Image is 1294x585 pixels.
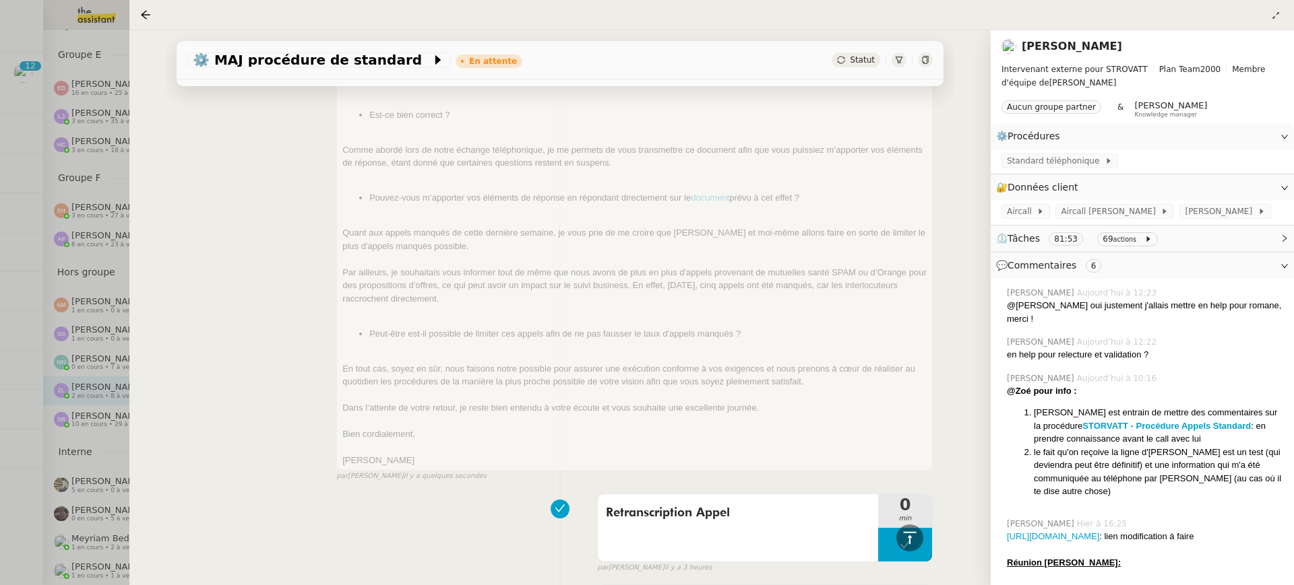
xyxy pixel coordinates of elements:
a: STORVATT - Procédure Appels Standard [1082,421,1251,431]
div: ⚙️Procédures [991,123,1294,149]
span: Procédures [1008,131,1060,141]
app-user-label: Knowledge manager [1134,100,1207,118]
span: 💬 [996,260,1107,271]
span: & [1117,100,1123,118]
small: actions [1113,236,1137,243]
span: [PERSON_NAME] [1007,336,1077,348]
span: [PERSON_NAME] [1007,518,1077,530]
span: Intervenant externe pour STROVATT [1002,65,1148,74]
li: le fait qu'on reçoive la ligne d'[PERSON_NAME] est un test (qui deviendra peut être définitif) et... [1034,446,1283,498]
nz-tag: 81:53 [1049,232,1083,246]
div: 💬Commentaires 6 [991,252,1294,279]
span: Commentaires [1008,260,1076,271]
span: ⚙️ MAJ procédure de standard [193,53,431,67]
span: il y a quelques secondes [404,471,487,482]
nz-tag: Aucun groupe partner [1002,100,1101,114]
span: Retranscription Appel [606,503,870,523]
span: 2000 [1200,65,1221,74]
span: il y a 3 heures [665,562,712,574]
span: Standard téléphonique [1007,154,1105,168]
span: Tâches [1008,233,1040,244]
div: en help pour relecture et validation ? [1007,348,1283,362]
span: Aircall [PERSON_NAME] [1061,205,1161,218]
img: users%2FLb8tVVcnxkNxES4cleXP4rKNCSJ2%2Favatar%2F2ff4be35-2167-49b6-8427-565bfd2dd78c [1002,39,1016,54]
span: Hier à 16:25 [1077,518,1130,530]
div: En attente [469,57,517,65]
span: ⚙️ [996,129,1066,144]
span: Aujourd’hui à 12:22 [1077,336,1159,348]
span: 69 [1103,234,1113,244]
span: Knowledge manager [1134,111,1197,118]
span: [PERSON_NAME] [1007,372,1077,384]
strong: @Zoé pour info : [1007,386,1077,396]
span: Statut [850,55,875,65]
span: par [336,471,348,482]
span: min [878,513,932,524]
div: @[PERSON_NAME] oui justement j'allais mettre en help pour romane, merci ! [1007,299,1283,325]
a: [URL][DOMAIN_NAME] [1007,531,1099,541]
li: [PERSON_NAME] est entrain de mettre des commentaires sur la procédure : en prendre connaissance a... [1034,406,1283,446]
span: Données client [1008,182,1078,193]
span: [PERSON_NAME] [1185,205,1257,218]
span: Aujourd’hui à 10:16 [1077,372,1159,384]
div: ⏲️Tâches 81:53 69actions [991,226,1294,252]
span: Plan Team [1159,65,1200,74]
span: par [597,562,609,574]
span: 🔐 [996,180,1084,195]
span: [PERSON_NAME] [1007,287,1077,299]
small: [PERSON_NAME] [597,562,712,574]
div: 🔐Données client [991,174,1294,201]
div: : lien modification à faire [1007,530,1283,543]
span: 0 [878,497,932,513]
a: [PERSON_NAME] [1022,40,1122,53]
span: [PERSON_NAME] [1134,100,1207,110]
span: Aircall [1007,205,1037,218]
small: [PERSON_NAME] [336,471,487,482]
nz-tag: 6 [1086,259,1102,273]
span: [PERSON_NAME] [1002,63,1283,90]
span: Aujourd’hui à 12:23 [1077,287,1159,299]
u: Réunion [PERSON_NAME]: [1007,557,1121,567]
span: ⏲️ [996,233,1163,244]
